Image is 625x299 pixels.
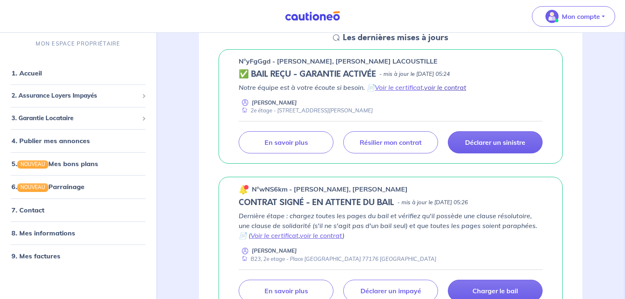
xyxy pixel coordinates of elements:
[472,287,518,295] p: Charger le bail
[545,10,559,23] img: illu_account_valid_menu.svg
[375,83,423,91] a: Voir le certificat
[3,110,153,126] div: 3. Garantie Locataire
[360,138,422,146] p: Résilier mon contrat
[239,107,373,114] div: 2e étage - [STREET_ADDRESS][PERSON_NAME]
[3,88,153,104] div: 2. Assurance Loyers Impayés
[239,82,543,92] p: Notre équipe est à votre écoute si besoin. 📄 ,
[11,160,98,168] a: 5.NOUVEAUMes bons plans
[239,185,249,194] img: 🔔
[251,231,299,240] a: Voir le certificat
[3,132,153,149] div: 4. Publier mes annonces
[343,33,448,43] h5: Les dernières mises à jours
[239,255,436,263] div: B23, 2e etage - Place [GEOGRAPHIC_DATA] 77176 [GEOGRAPHIC_DATA]
[360,287,421,295] p: Déclarer un impayé
[424,83,466,91] a: voir le contrat
[11,205,44,214] a: 7. Contact
[11,114,139,123] span: 3. Garantie Locataire
[239,69,376,79] h5: ✅ BAIL REÇU - GARANTIE ACTIVÉE
[252,99,297,107] p: [PERSON_NAME]
[11,183,84,191] a: 6.NOUVEAUParrainage
[3,201,153,218] div: 7. Contact
[11,91,139,100] span: 2. Assurance Loyers Impayés
[3,178,153,195] div: 6.NOUVEAUParrainage
[239,56,438,66] p: n°yFgGgd - [PERSON_NAME], [PERSON_NAME] LACOUSTILLE
[3,247,153,264] div: 9. Mes factures
[3,155,153,172] div: 5.NOUVEAUMes bons plans
[11,137,90,145] a: 4. Publier mes annonces
[252,184,408,194] p: n°wNS6km - [PERSON_NAME], [PERSON_NAME]
[562,11,600,21] p: Mon compte
[397,199,468,207] p: - mis à jour le [DATE] 05:26
[239,198,394,208] h5: CONTRAT SIGNÉ - EN ATTENTE DU BAIL
[36,40,120,48] p: MON ESPACE PROPRIÉTAIRE
[239,198,543,208] div: state: CONTRACT-SIGNED, Context: NEW,MAYBE-CERTIFICATE,COLOCATION,LESSOR-DOCUMENTS,NOT-ELIGIBLE
[465,138,525,146] p: Déclarer un sinistre
[343,131,438,153] a: Résilier mon contrat
[532,6,615,27] button: illu_account_valid_menu.svgMon compte
[252,247,297,255] p: [PERSON_NAME]
[379,70,450,78] p: - mis à jour le [DATE] 05:24
[3,224,153,241] div: 8. Mes informations
[11,251,60,260] a: 9. Mes factures
[239,211,543,240] p: Dernière étape : chargez toutes les pages du bail et vérifiez qu'il possède une clause résolutoir...
[239,131,333,153] a: En savoir plus
[448,131,543,153] a: Déclarer un sinistre
[3,65,153,81] div: 1. Accueil
[265,287,308,295] p: En savoir plus
[265,138,308,146] p: En savoir plus
[239,69,543,79] div: state: CONTRACT-VALIDATED, Context: LESS-THAN-20-DAYS,CHOOSE-CERTIFICATE,RELATIONSHIP,LESSOR-DOCU...
[300,231,342,240] a: voir le contrat
[282,11,343,21] img: Cautioneo
[11,69,42,77] a: 1. Accueil
[11,228,75,237] a: 8. Mes informations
